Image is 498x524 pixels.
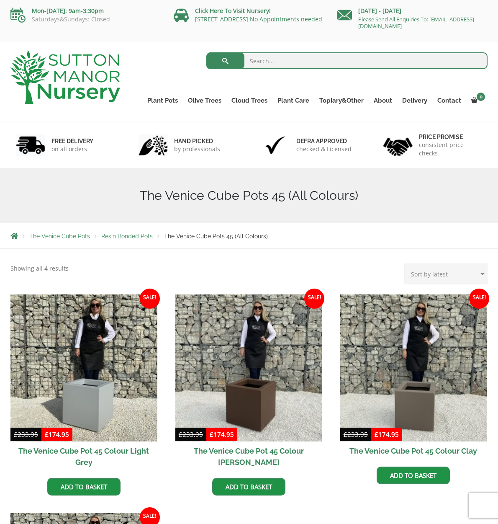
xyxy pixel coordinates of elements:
a: Resin Bonded Pots [101,233,153,240]
span: £ [14,430,18,439]
a: 0 [466,95,488,106]
a: Please Send All Enquiries To: [EMAIL_ADDRESS][DOMAIN_NAME] [358,15,474,30]
h6: Price promise [419,133,483,141]
img: 1.jpg [16,134,45,156]
span: 0 [477,93,485,101]
a: Add to basket: “The Venice Cube Pot 45 Colour Light Grey” [47,478,121,496]
h2: The Venice Cube Pot 45 Colour [PERSON_NAME] [175,441,322,472]
a: Click Here To Visit Nursery! [195,7,271,15]
bdi: 233.95 [179,430,203,439]
h1: The Venice Cube Pots 45 (All Colours) [10,188,488,203]
span: £ [344,430,347,439]
img: The Venice Cube Pot 45 Colour Mocha Brown [175,294,322,441]
img: 4.jpg [383,132,413,158]
img: logo [10,50,120,104]
bdi: 174.95 [375,430,399,439]
bdi: 233.95 [344,430,368,439]
a: The Venice Cube Pots [29,233,90,240]
p: Showing all 4 results [10,263,69,274]
a: Sale! The Venice Cube Pot 45 Colour [PERSON_NAME] [175,294,322,472]
p: consistent price checks [419,141,483,157]
img: 3.jpg [261,134,290,156]
span: £ [210,430,213,439]
img: The Venice Cube Pot 45 Colour Light Grey [10,294,157,441]
p: on all orders [51,145,93,153]
p: by professionals [174,145,220,153]
img: 2.jpg [139,134,168,156]
a: Cloud Trees [226,95,272,106]
a: Contact [432,95,466,106]
p: checked & Licensed [296,145,352,153]
bdi: 174.95 [45,430,69,439]
span: Sale! [140,289,160,309]
a: Add to basket: “The Venice Cube Pot 45 Colour Mocha Brown” [212,478,285,496]
a: [STREET_ADDRESS] No Appointments needed [195,15,322,23]
h2: The Venice Cube Pot 45 Colour Light Grey [10,441,157,472]
p: [DATE] - [DATE] [337,6,488,16]
p: Mon-[DATE]: 9am-3:30pm [10,6,161,16]
nav: Breadcrumbs [10,232,488,239]
a: Sale! The Venice Cube Pot 45 Colour Clay [340,294,487,460]
bdi: 233.95 [14,430,38,439]
a: Sale! The Venice Cube Pot 45 Colour Light Grey [10,294,157,472]
a: Plant Pots [142,95,183,106]
h6: hand picked [174,137,220,145]
span: The Venice Cube Pots 45 (All Colours) [164,233,268,240]
bdi: 174.95 [210,430,234,439]
span: Sale! [304,289,324,309]
span: £ [179,430,182,439]
select: Shop order [404,263,488,284]
a: Olive Trees [183,95,226,106]
span: £ [375,430,378,439]
a: Delivery [397,95,432,106]
a: Plant Care [272,95,314,106]
a: Add to basket: “The Venice Cube Pot 45 Colour Clay” [377,467,450,484]
a: About [369,95,397,106]
a: Topiary&Other [314,95,369,106]
span: £ [45,430,49,439]
span: Sale! [469,289,489,309]
h6: FREE DELIVERY [51,137,93,145]
input: Search... [206,52,488,69]
p: Saturdays&Sundays: Closed [10,16,161,23]
img: The Venice Cube Pot 45 Colour Clay [340,294,487,441]
h2: The Venice Cube Pot 45 Colour Clay [340,441,487,460]
h6: Defra approved [296,137,352,145]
